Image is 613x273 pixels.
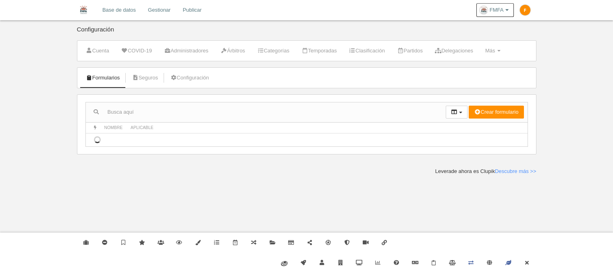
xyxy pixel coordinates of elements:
[81,45,114,57] a: Cuenta
[297,45,341,57] a: Temporadas
[253,45,294,57] a: Categorías
[117,45,156,57] a: COVID-19
[104,125,123,130] span: Nombre
[520,5,530,15] img: c2l6ZT0zMHgzMCZmcz05JnRleHQ9RiZiZz1mYjhjMDA%3D.png
[393,45,427,57] a: Partidos
[345,45,389,57] a: Clasificación
[127,72,162,84] a: Seguros
[81,72,125,84] a: Formularios
[490,6,504,14] span: FMFA
[86,106,446,118] input: Busca aquí
[160,45,213,57] a: Administradores
[281,261,288,266] img: fiware.svg
[495,168,536,174] a: Descubre más >>
[166,72,213,84] a: Configuración
[469,106,524,119] button: Crear formulario
[435,168,536,175] div: Leverade ahora es Clupik
[481,45,505,57] a: Más
[430,45,478,57] a: Delegaciones
[77,26,536,40] div: Configuración
[476,3,514,17] a: FMFA
[77,5,90,15] img: FMFA
[480,6,488,14] img: OaSyhHG2e8IO.30x30.jpg
[216,45,249,57] a: Árbitros
[131,125,154,130] span: Aplicable
[485,48,495,54] span: Más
